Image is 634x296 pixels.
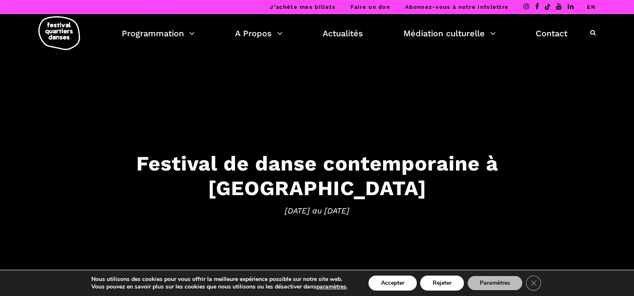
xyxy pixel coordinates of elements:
[323,26,363,40] a: Actualités
[420,276,464,291] button: Rejeter
[526,276,541,291] button: Close GDPR Cookie Banner
[587,4,596,10] a: EN
[403,26,496,40] a: Médiation culturelle
[235,26,283,40] a: A Propos
[122,26,195,40] a: Programmation
[316,283,346,291] button: paramètres
[270,4,336,10] a: J’achète mes billets
[91,283,348,291] p: Vous pouvez en savoir plus sur les cookies que nous utilisons ou les désactiver dans .
[91,276,348,283] p: Nous utilisons des cookies pour vous offrir la meilleure expérience possible sur notre site web.
[368,276,417,291] button: Accepter
[351,4,390,10] a: Faire un don
[536,26,567,40] a: Contact
[467,276,523,291] button: Paramètres
[405,4,509,10] a: Abonnez-vous à notre infolettre
[38,16,80,50] img: logo-fqd-med
[59,151,576,201] h3: Festival de danse contemporaine à [GEOGRAPHIC_DATA]
[59,204,576,217] span: [DATE] au [DATE]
